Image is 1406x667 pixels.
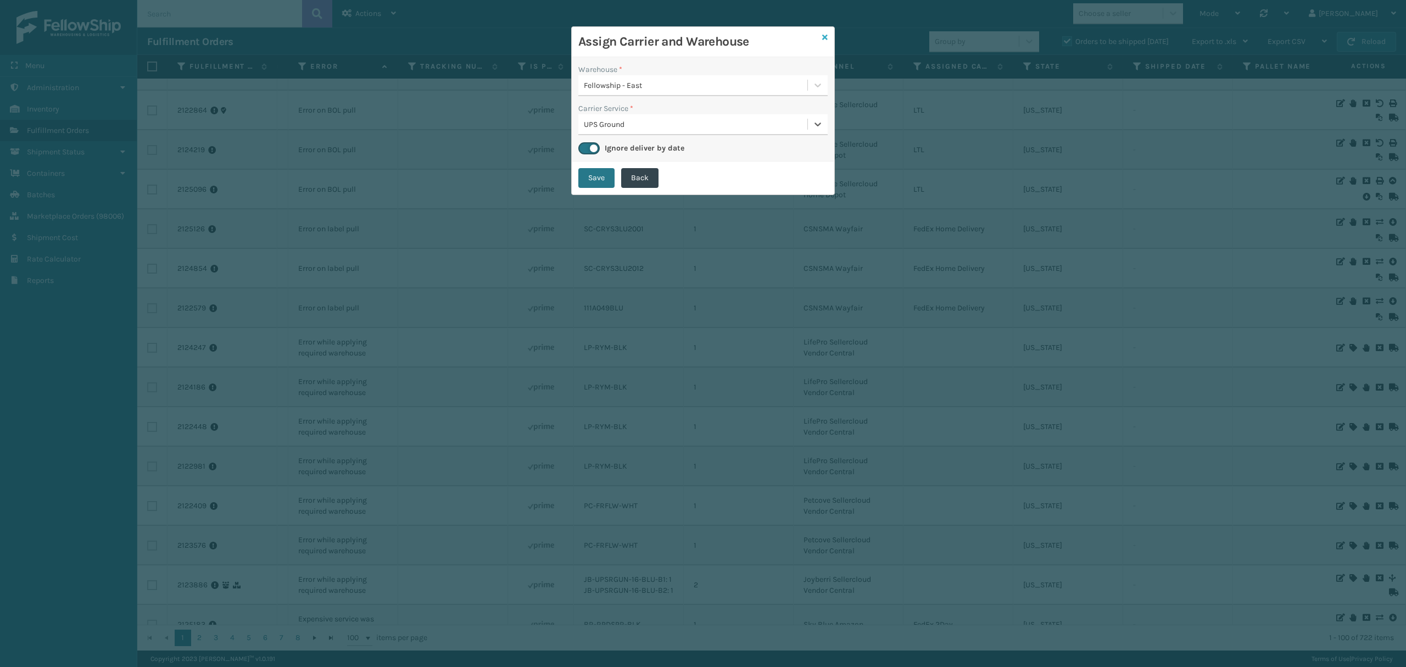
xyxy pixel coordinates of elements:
[605,143,684,153] label: Ignore deliver by date
[584,80,808,91] div: Fellowship - East
[578,34,818,50] h3: Assign Carrier and Warehouse
[584,119,808,130] div: UPS Ground
[578,168,615,188] button: Save
[578,64,622,75] label: Warehouse
[578,103,633,114] label: Carrier Service
[621,168,659,188] button: Back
